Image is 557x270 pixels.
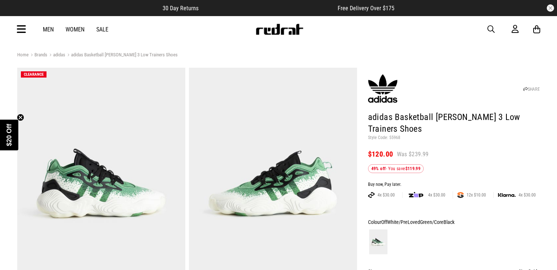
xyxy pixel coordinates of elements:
[96,26,108,33] a: Sale
[338,5,394,12] span: Free Delivery Over $175
[523,87,540,92] a: SHARE
[17,114,24,121] button: Close teaser
[409,191,423,199] img: zip
[29,52,47,59] a: Brands
[368,182,540,188] div: Buy now, Pay later.
[24,72,44,77] span: CLEARANCE
[381,219,454,225] span: OffWhite/PreLovedGreen/CoreBlack
[65,52,178,59] a: adidas Basketball [PERSON_NAME] 3 Low Trainers Shoes
[464,192,489,198] span: 12x $10.00
[368,74,397,103] img: adidas
[43,26,54,33] a: Men
[371,166,386,171] b: 49% off
[397,150,429,158] span: Was $239.99
[375,192,398,198] span: 4x $30.00
[498,193,516,197] img: KLARNA
[5,124,13,146] span: $20 Off
[405,166,421,171] b: $119.99
[17,52,29,57] a: Home
[66,26,85,33] a: Women
[368,135,540,141] p: Style Code: 55968
[425,192,448,198] span: 4x $30.00
[368,164,424,173] div: - You save
[369,229,387,254] img: OffWhite/PreLovedGreen/CoreBlack
[163,5,198,12] span: 30 Day Returns
[368,150,393,158] span: $120.00
[368,218,540,226] div: Colour
[368,192,375,198] img: AFTERPAY
[368,112,540,135] h1: adidas Basketball [PERSON_NAME] 3 Low Trainers Shoes
[457,192,464,198] img: SPLITPAY
[516,192,539,198] span: 4x $30.00
[213,4,323,12] iframe: Customer reviews powered by Trustpilot
[47,52,65,59] a: adidas
[255,24,304,35] img: Redrat logo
